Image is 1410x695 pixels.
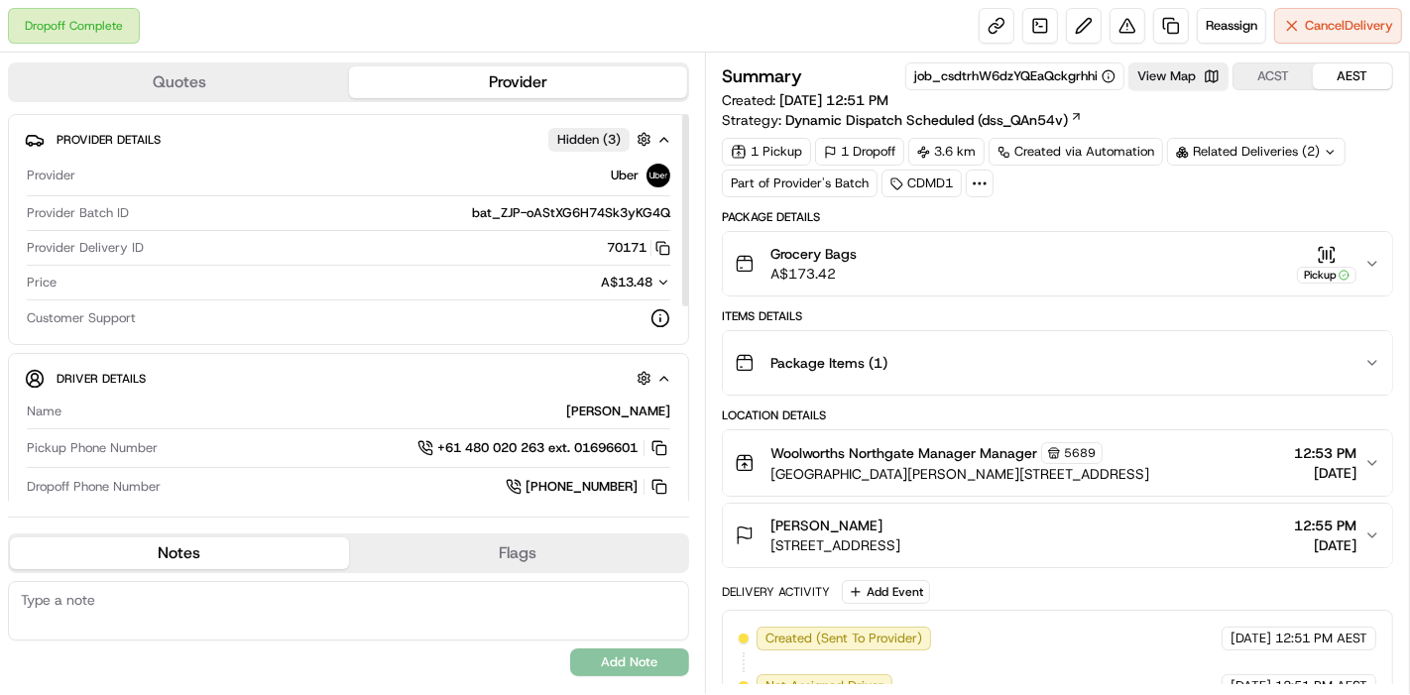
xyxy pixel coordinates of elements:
[57,371,146,387] span: Driver Details
[506,476,670,498] a: [PHONE_NUMBER]
[770,535,900,555] span: [STREET_ADDRESS]
[1297,245,1356,284] button: Pickup
[1234,63,1313,89] button: ACST
[557,131,621,149] span: Hidden ( 3 )
[723,232,1392,295] button: Grocery BagsA$173.42Pickup
[69,403,670,420] div: [PERSON_NAME]
[1313,63,1392,89] button: AEST
[57,132,161,148] span: Provider Details
[989,138,1163,166] a: Created via Automation
[722,407,1393,423] div: Location Details
[908,138,985,166] div: 3.6 km
[914,67,1116,85] button: job_csdtrhW6dzYQEaQckgrhhi
[1305,17,1393,35] span: Cancel Delivery
[417,437,670,459] a: +61 480 020 263 ext. 01696601
[10,66,349,98] button: Quotes
[785,110,1083,130] a: Dynamic Dispatch Scheduled (dss_QAn54v)
[815,138,904,166] div: 1 Dropoff
[1294,443,1356,463] span: 12:53 PM
[496,274,670,291] button: A$13.48
[25,123,672,156] button: Provider DetailsHidden (3)
[1167,138,1346,166] div: Related Deliveries (2)
[27,274,57,291] span: Price
[349,537,688,569] button: Flags
[25,362,672,395] button: Driver Details
[27,403,61,420] span: Name
[770,353,887,373] span: Package Items ( 1 )
[27,239,144,257] span: Provider Delivery ID
[1275,630,1367,647] span: 12:51 PM AEST
[548,127,656,152] button: Hidden (3)
[765,630,922,647] span: Created (Sent To Provider)
[1197,8,1266,44] button: Reassign
[770,244,857,264] span: Grocery Bags
[1294,463,1356,483] span: [DATE]
[770,264,857,284] span: A$173.42
[1297,267,1356,284] div: Pickup
[27,439,158,457] span: Pickup Phone Number
[722,138,811,166] div: 1 Pickup
[1206,17,1257,35] span: Reassign
[27,478,161,496] span: Dropoff Phone Number
[770,464,1149,484] span: [GEOGRAPHIC_DATA][PERSON_NAME][STREET_ADDRESS]
[723,430,1392,496] button: Woolworths Northgate Manager Manager5689[GEOGRAPHIC_DATA][PERSON_NAME][STREET_ADDRESS]12:53 PM[DATE]
[765,677,883,695] span: Not Assigned Driver
[607,239,670,257] button: 70171
[770,516,882,535] span: [PERSON_NAME]
[27,204,129,222] span: Provider Batch ID
[723,331,1392,395] button: Package Items (1)
[785,110,1068,130] span: Dynamic Dispatch Scheduled (dss_QAn54v)
[722,584,830,600] div: Delivery Activity
[27,167,75,184] span: Provider
[1231,630,1271,647] span: [DATE]
[646,164,670,187] img: uber-new-logo.jpeg
[601,274,652,290] span: A$13.48
[1294,516,1356,535] span: 12:55 PM
[722,209,1393,225] div: Package Details
[881,170,962,197] div: CDMD1
[349,66,688,98] button: Provider
[1275,677,1367,695] span: 12:51 PM AEST
[1128,62,1229,90] button: View Map
[611,167,639,184] span: Uber
[722,90,888,110] span: Created:
[10,537,349,569] button: Notes
[770,443,1037,463] span: Woolworths Northgate Manager Manager
[723,504,1392,567] button: [PERSON_NAME][STREET_ADDRESS]12:55 PM[DATE]
[722,67,802,85] h3: Summary
[1294,535,1356,555] span: [DATE]
[1231,677,1271,695] span: [DATE]
[722,308,1393,324] div: Items Details
[27,309,136,327] span: Customer Support
[722,110,1083,130] div: Strategy:
[526,478,638,496] span: [PHONE_NUMBER]
[842,580,930,604] button: Add Event
[472,204,670,222] span: bat_ZJP-oAStXG6H74Sk3yKG4Q
[1274,8,1402,44] button: CancelDelivery
[1064,445,1096,461] span: 5689
[779,91,888,109] span: [DATE] 12:51 PM
[437,439,638,457] span: +61 480 020 263 ext. 01696601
